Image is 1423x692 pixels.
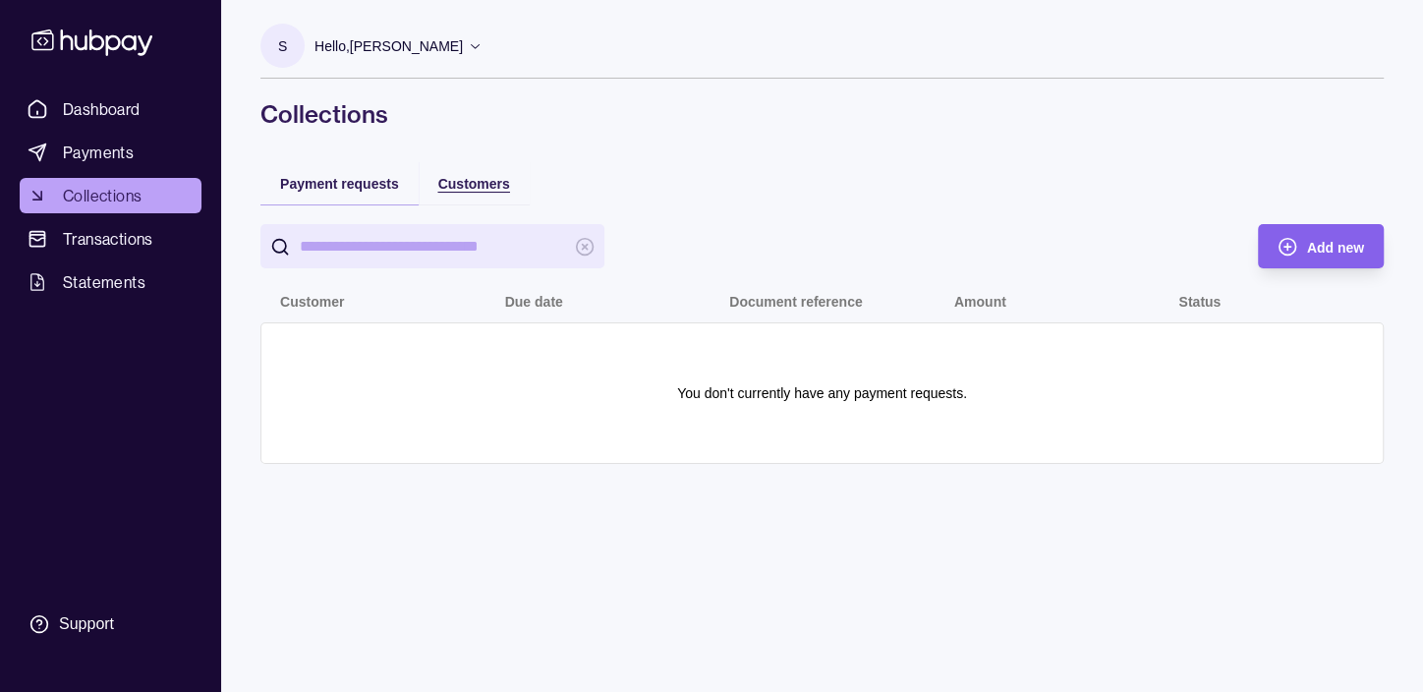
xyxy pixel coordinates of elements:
[20,135,201,170] a: Payments
[505,294,563,310] p: Due date
[1307,240,1364,256] span: Add new
[677,382,967,404] p: You don't currently have any payment requests.
[20,178,201,213] a: Collections
[1178,294,1221,310] p: Status
[63,97,141,121] span: Dashboard
[729,294,862,310] p: Document reference
[59,613,114,635] div: Support
[20,604,201,645] a: Support
[20,91,201,127] a: Dashboard
[954,294,1006,310] p: Amount
[20,221,201,257] a: Transactions
[438,176,510,192] span: Customers
[280,176,399,192] span: Payment requests
[300,224,565,268] input: search
[314,35,463,57] p: Hello, [PERSON_NAME]
[280,294,344,310] p: Customer
[63,270,145,294] span: Statements
[63,184,142,207] span: Collections
[278,35,287,57] p: S
[63,227,153,251] span: Transactions
[260,98,1384,130] h1: Collections
[63,141,134,164] span: Payments
[1258,224,1384,268] button: Add new
[20,264,201,300] a: Statements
